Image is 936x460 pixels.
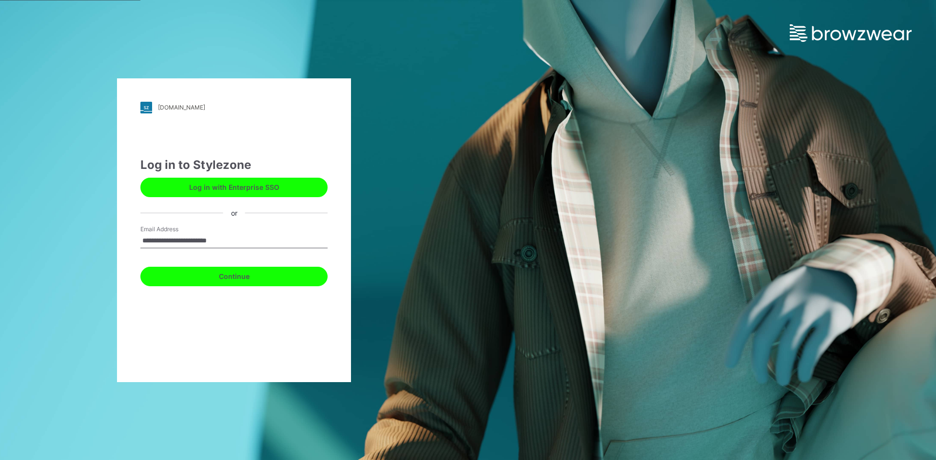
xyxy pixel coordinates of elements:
div: Log in to Stylezone [140,156,328,174]
div: or [223,208,245,218]
img: stylezone-logo.562084cfcfab977791bfbf7441f1a819.svg [140,102,152,113]
button: Log in with Enterprise SSO [140,178,328,197]
a: [DOMAIN_NAME] [140,102,328,113]
img: browzwear-logo.e42bd6dac1945053ebaf764b6aa21510.svg [790,24,912,42]
div: [DOMAIN_NAME] [158,104,205,111]
label: Email Address [140,225,209,234]
button: Continue [140,267,328,286]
